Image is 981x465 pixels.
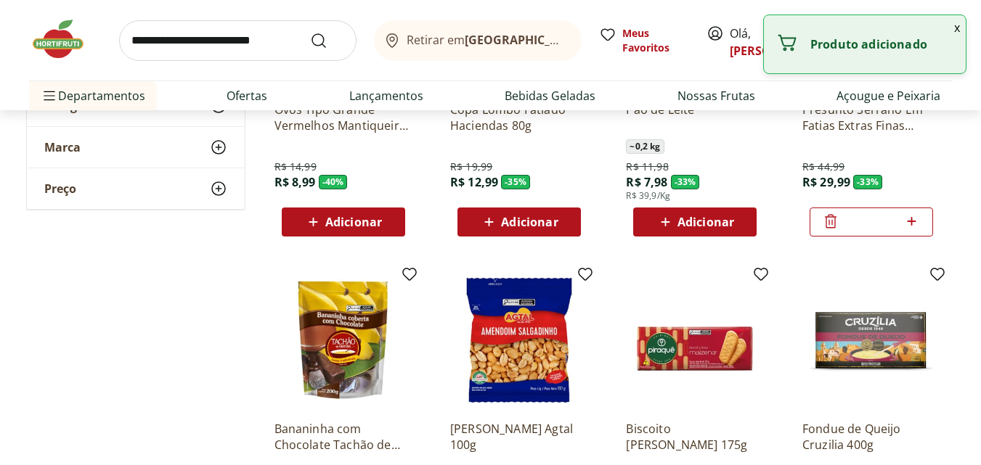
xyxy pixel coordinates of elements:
[282,207,405,236] button: Adicionar
[633,207,757,236] button: Adicionar
[274,160,317,174] span: R$ 14,99
[810,37,954,52] p: Produto adicionado
[274,102,412,133] a: Ovos Tipo Grande Vermelhos Mantiqueira Happy Eggs 10 Unidades
[626,102,764,133] a: Pão de Leite
[677,87,755,104] a: Nossas Frutas
[626,139,664,154] span: ~ 0,2 kg
[802,102,940,133] a: Presunto Serrano Em Fatias Extras Finas Haciendas Reserva Pacote 100G
[27,168,245,209] button: Preço
[465,32,709,48] b: [GEOGRAPHIC_DATA]/[GEOGRAPHIC_DATA]
[349,87,423,104] a: Lançamentos
[505,87,595,104] a: Bebidas Geladas
[622,26,689,55] span: Meus Favoritos
[626,190,670,202] span: R$ 39,9/Kg
[837,87,940,104] a: Açougue e Peixaria
[671,175,700,189] span: - 33 %
[626,271,764,409] img: Biscoito Maizena Piraque 175g
[802,421,940,453] a: Fondue de Queijo Cruzilia 400g
[450,102,588,133] a: Copa Lombo Fatiado Haciendas 80g
[853,175,882,189] span: - 33 %
[450,174,498,190] span: R$ 12,99
[730,43,824,59] a: [PERSON_NAME]
[407,33,567,46] span: Retirar em
[599,26,689,55] a: Meus Favoritos
[802,160,844,174] span: R$ 44,99
[730,25,794,59] span: Olá,
[450,421,588,453] a: [PERSON_NAME] Agtal 100g
[450,160,492,174] span: R$ 19,99
[310,32,345,49] button: Submit Search
[44,140,81,155] span: Marca
[501,175,530,189] span: - 35 %
[948,15,966,40] button: Fechar notificação
[44,181,76,196] span: Preço
[450,271,588,409] img: Amendoim Salgadinho Agtal 100g
[274,174,316,190] span: R$ 8,99
[41,78,58,113] button: Menu
[227,87,267,104] a: Ofertas
[29,17,102,61] img: Hortifruti
[41,78,145,113] span: Departamentos
[501,216,558,228] span: Adicionar
[802,271,940,409] img: Fondue de Queijo Cruzilia 400g
[626,421,764,453] a: Biscoito [PERSON_NAME] 175g
[626,174,667,190] span: R$ 7,98
[27,127,245,168] button: Marca
[374,20,582,61] button: Retirar em[GEOGRAPHIC_DATA]/[GEOGRAPHIC_DATA]
[802,174,850,190] span: R$ 29,99
[677,216,734,228] span: Adicionar
[274,421,412,453] a: Bananinha com Chocolate Tachão de Ubatuba 200g
[626,160,668,174] span: R$ 11,98
[325,216,382,228] span: Adicionar
[319,175,348,189] span: - 40 %
[274,271,412,409] img: Bananinha com Chocolate Tachão de Ubatuba 200g
[457,207,581,236] button: Adicionar
[119,20,357,61] input: search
